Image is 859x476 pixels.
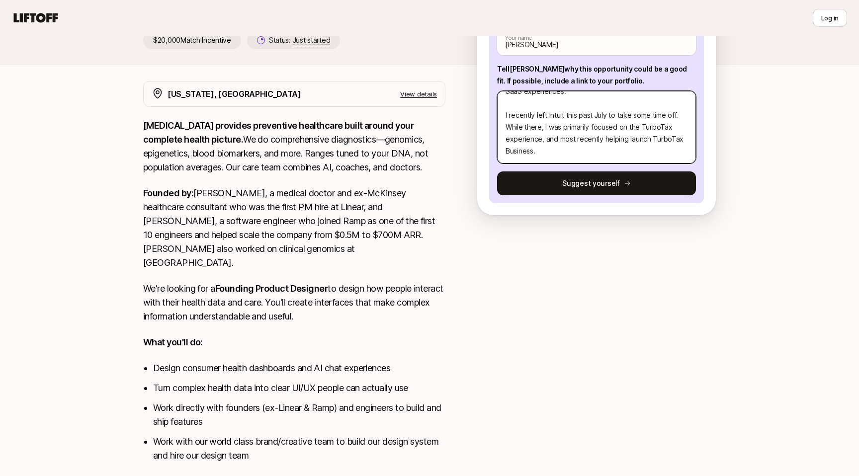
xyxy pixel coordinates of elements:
[143,186,445,270] p: [PERSON_NAME], a medical doctor and ex-McKinsey healthcare consultant who was the first PM hire a...
[215,283,328,294] strong: Founding Product Designer
[143,188,193,198] strong: Founded by:
[143,120,415,145] strong: [MEDICAL_DATA] provides preventive healthcare built around your complete health picture.
[293,36,331,45] span: Just started
[153,381,445,395] li: Turn complex health data into clear UI/UX people can actually use
[497,171,696,195] button: Suggest yourself
[497,91,696,163] textarea: Hey [PERSON_NAME]! [PERSON_NAME] mentioned that I should reach out to you. I have over a decade o...
[153,401,445,429] li: Work directly with founders (ex-Linear & Ramp) and engineers to build and ship features
[400,89,437,99] p: View details
[143,119,445,174] p: We do comprehensive diagnostics—genomics, epigenetics, blood biomarkers, and more. Ranges tuned t...
[497,63,696,87] p: Tell [PERSON_NAME] why this opportunity could be a good fit . If possible, include a link to your...
[143,31,241,49] p: $20,000 Match Incentive
[143,337,203,347] strong: What you'll do:
[813,9,847,27] button: Log in
[153,361,445,375] li: Design consumer health dashboards and AI chat experiences
[168,87,301,100] p: [US_STATE], [GEOGRAPHIC_DATA]
[153,435,445,463] li: Work with our world class brand/creative team to build our design system and hire our design team
[269,34,330,46] p: Status:
[143,282,445,323] p: We're looking for a to design how people interact with their health data and care. You'll create ...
